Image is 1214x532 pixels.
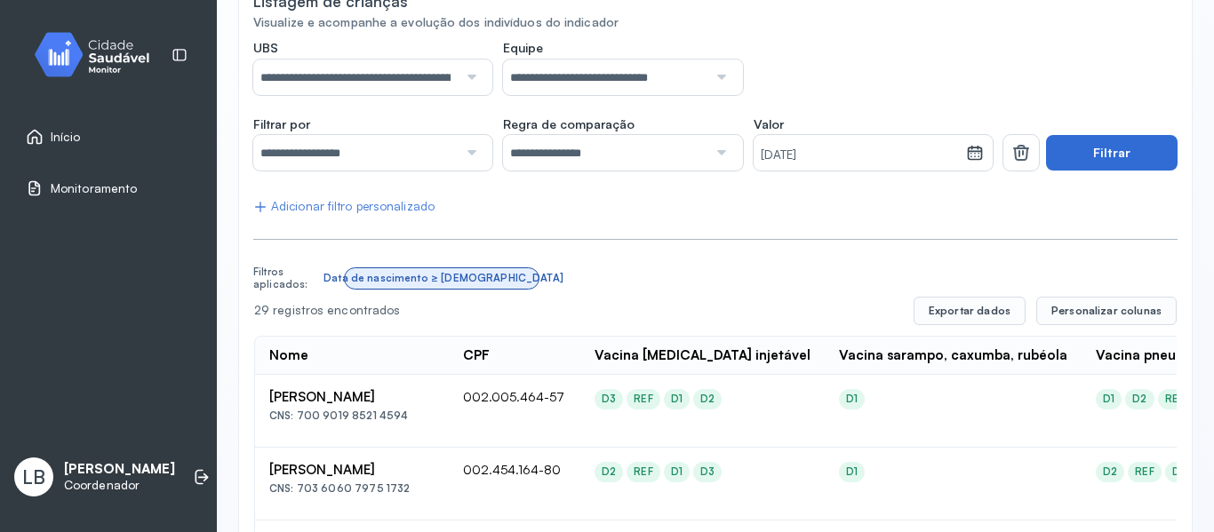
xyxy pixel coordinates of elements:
[449,375,580,448] td: 002.005.464-57
[1051,304,1162,318] span: Personalizar colunas
[1135,465,1154,478] div: REF
[253,15,1178,30] div: Visualize e acompanhe a evolução dos indivíduos do indicador
[253,266,338,291] div: Filtros aplicados:
[1172,465,1184,478] div: D1
[754,116,784,132] span: Valor
[700,393,715,405] div: D2
[1165,393,1184,405] div: REF
[846,465,858,478] div: D1
[269,462,435,479] div: [PERSON_NAME]
[602,465,616,478] div: D2
[269,409,435,422] div: CNS: 700 9019 8521 4594
[846,393,858,405] div: D1
[449,448,580,520] td: 002.454.164-80
[19,28,179,81] img: monitor.svg
[269,482,435,495] div: CNS: 703 6060 7975 1732
[634,393,652,405] div: REF
[253,199,435,214] div: Adicionar filtro personalizado
[595,347,811,364] div: Vacina [MEDICAL_DATA] injetável
[1103,465,1117,478] div: D2
[671,393,683,405] div: D1
[51,130,81,145] span: Início
[22,465,45,488] span: LB
[634,465,652,478] div: REF
[839,347,1067,364] div: Vacina sarampo, caxumba, rubéola
[269,347,308,364] div: Nome
[64,478,175,493] p: Coordenador
[1103,393,1114,405] div: D1
[253,116,310,132] span: Filtrar por
[503,116,635,132] span: Regra de comparação
[700,465,715,478] div: D3
[51,181,137,196] span: Monitoramento
[671,465,683,478] div: D1
[1036,297,1177,325] button: Personalizar colunas
[269,389,435,406] div: [PERSON_NAME]
[253,40,278,56] span: UBS
[602,393,616,405] div: D3
[26,128,191,146] a: Início
[323,272,563,284] div: Data de nascimento ≥ [DEMOGRAPHIC_DATA]
[64,461,175,478] p: [PERSON_NAME]
[914,297,1026,325] button: Exportar dados
[26,179,191,197] a: Monitoramento
[1132,393,1146,405] div: D2
[254,303,899,318] div: 29 registros encontrados
[761,147,960,164] small: [DATE]
[463,347,490,364] div: CPF
[1046,135,1178,171] button: Filtrar
[503,40,543,56] span: Equipe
